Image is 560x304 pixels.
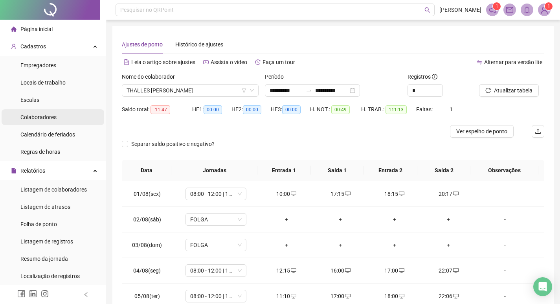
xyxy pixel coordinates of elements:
[374,292,415,300] div: 18:00
[535,128,541,134] span: upload
[11,26,17,32] span: home
[290,191,296,197] span: desktop
[344,268,351,273] span: desktop
[311,160,364,181] th: Saída 1
[456,127,507,136] span: Ver espelho de ponto
[306,87,312,94] span: swap-right
[489,6,496,13] span: notification
[290,293,296,299] span: desktop
[361,105,416,114] div: H. TRAB.:
[408,72,437,81] span: Registros
[243,105,261,114] span: 00:00
[190,214,242,225] span: FOLGA
[266,241,307,249] div: +
[417,160,471,181] th: Saída 2
[122,105,192,114] div: Saldo total:
[485,88,491,93] span: reload
[134,293,160,299] span: 05/08(ter)
[211,59,247,65] span: Assista o vídeo
[151,105,170,114] span: -11:47
[20,168,45,174] span: Relatórios
[428,215,470,224] div: +
[134,191,161,197] span: 01/08(sex)
[20,97,39,103] span: Escalas
[128,140,218,148] span: Separar saldo positivo e negativo?
[452,268,459,273] span: desktop
[482,266,528,275] div: -
[266,266,307,275] div: 12:15
[496,4,498,9] span: 1
[257,160,311,181] th: Entrada 1
[452,191,459,197] span: desktop
[484,59,542,65] span: Alternar para versão lite
[428,266,470,275] div: 22:07
[398,191,404,197] span: desktop
[20,43,46,50] span: Cadastros
[271,105,310,114] div: HE 3:
[122,72,180,81] label: Nome do colaborador
[470,160,538,181] th: Observações
[523,6,531,13] span: bell
[242,88,246,93] span: filter
[450,106,453,112] span: 1
[319,266,361,275] div: 16:00
[494,86,532,95] span: Atualizar tabela
[20,114,57,120] span: Colaboradores
[450,125,514,138] button: Ver espelho de ponto
[83,292,89,297] span: left
[374,215,415,224] div: +
[331,105,350,114] span: 00:49
[131,59,195,65] span: Leia o artigo sobre ajustes
[452,293,459,299] span: desktop
[319,241,361,249] div: +
[439,6,481,14] span: [PERSON_NAME]
[20,273,80,279] span: Localização de registros
[20,26,53,32] span: Página inicial
[124,59,129,65] span: file-text
[374,241,415,249] div: +
[203,59,209,65] span: youtube
[20,221,57,227] span: Folha de ponto
[190,239,242,251] span: FOLGA
[477,59,482,65] span: swap
[265,72,289,81] label: Período
[263,59,295,65] span: Faça um tour
[255,59,261,65] span: history
[282,105,301,114] span: 00:00
[20,149,60,155] span: Regras de horas
[204,105,222,114] span: 00:00
[250,88,254,93] span: down
[344,293,351,299] span: desktop
[20,131,75,138] span: Calendário de feriados
[482,241,528,249] div: -
[11,44,17,49] span: user-add
[424,7,430,13] span: search
[231,105,271,114] div: HE 2:
[266,292,307,300] div: 11:10
[290,268,296,273] span: desktop
[266,215,307,224] div: +
[477,166,532,175] span: Observações
[17,290,25,298] span: facebook
[127,85,254,96] span: THALLES BRUNO SANTANA DA SILVA
[20,186,87,193] span: Listagem de colaboradores
[133,216,161,223] span: 02/08(sáb)
[482,215,528,224] div: -
[266,190,307,198] div: 10:00
[11,168,17,173] span: file
[428,241,470,249] div: +
[374,190,415,198] div: 18:15
[171,160,257,181] th: Jornadas
[319,190,361,198] div: 17:15
[479,84,539,97] button: Atualizar tabela
[20,62,56,68] span: Empregadores
[20,79,66,86] span: Locais de trabalho
[398,293,404,299] span: desktop
[41,290,49,298] span: instagram
[506,6,513,13] span: mail
[20,238,73,245] span: Listagem de registros
[20,256,68,262] span: Resumo da jornada
[398,268,404,273] span: desktop
[132,242,162,248] span: 03/08(dom)
[175,41,223,48] span: Histórico de ajustes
